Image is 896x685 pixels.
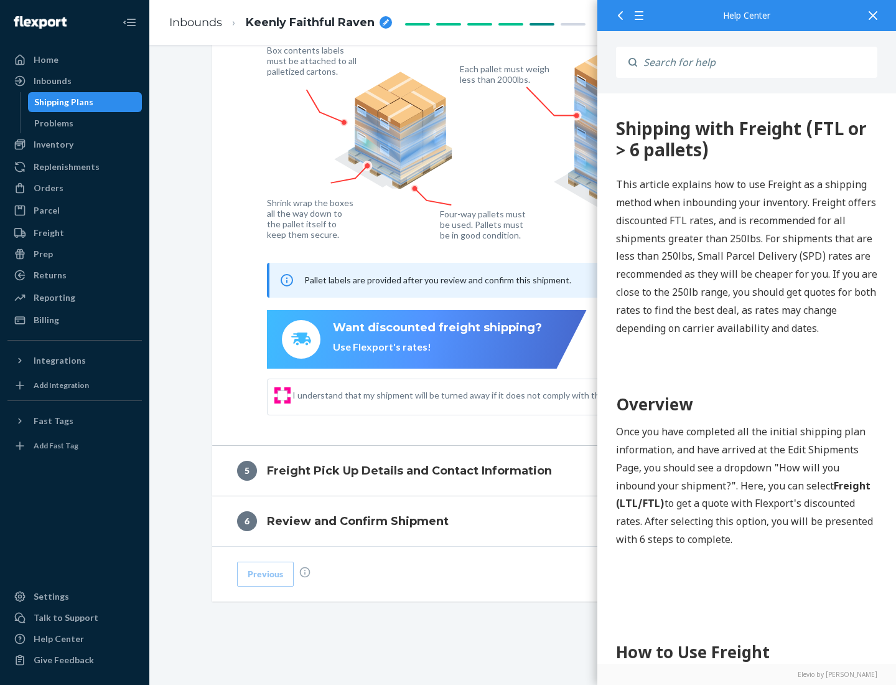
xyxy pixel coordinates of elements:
[7,288,142,308] a: Reporting
[34,138,73,151] div: Inventory
[616,11,877,20] div: Help Center
[19,82,280,243] p: This article explains how to use Freight as a shipping method when inbounding your inventory. Fre...
[14,16,67,29] img: Flexport logo
[34,590,69,603] div: Settings
[19,329,280,455] p: Once you have completed all the initial shipping plan information, and have arrived at the Edit S...
[34,654,94,666] div: Give Feedback
[34,440,78,451] div: Add Fast Tag
[34,248,53,260] div: Prep
[7,351,142,371] button: Integrations
[267,45,360,77] figcaption: Box contents labels must be attached to all palletized cartons.
[212,446,834,496] button: 5Freight Pick Up Details and Contact Information
[7,223,142,243] a: Freight
[19,299,280,323] h1: Overview
[7,436,142,456] a: Add Fast Tag
[304,275,571,285] span: Pallet labels are provided after you review and confirm this shipment.
[7,629,142,649] a: Help Center
[34,117,73,130] div: Problems
[7,201,142,220] a: Parcel
[267,197,356,240] figcaption: Shrink wrap the boxes all the way down to the pallet itself to keep them secure.
[7,608,142,628] a: Talk to Support
[34,633,84,645] div: Help Center
[267,463,552,479] h4: Freight Pick Up Details and Contact Information
[7,265,142,285] a: Returns
[34,380,89,390] div: Add Integration
[333,320,542,336] div: Want discounted freight shipping?
[460,64,553,85] figcaption: Each pallet must weigh less than 2000lbs.
[7,310,142,330] a: Billing
[7,178,142,198] a: Orders
[267,513,449,529] h4: Review and Confirm Shipment
[34,227,64,239] div: Freight
[34,291,75,304] div: Reporting
[34,182,63,194] div: Orders
[34,96,93,108] div: Shipping Plans
[7,157,142,177] a: Replenishments
[34,415,73,427] div: Fast Tags
[34,314,59,326] div: Billing
[212,496,834,546] button: 6Review and Confirm Shipment
[169,16,222,29] a: Inbounds
[616,670,877,679] a: Elevio by [PERSON_NAME]
[292,389,769,402] span: I understand that my shipment will be turned away if it does not comply with the above guidelines.
[7,411,142,431] button: Fast Tags
[237,511,257,531] div: 6
[7,587,142,607] a: Settings
[19,25,280,67] div: 360 Shipping with Freight (FTL or > 6 pallets)
[19,547,280,571] h1: How to Use Freight
[278,390,287,400] input: I understand that my shipment will be turned away if it does not comply with the above guidelines.
[34,204,60,217] div: Parcel
[34,161,100,173] div: Replenishments
[440,209,526,240] figcaption: Four-way pallets must be used. Pallets must be in good condition.
[637,47,877,78] input: Search
[34,354,86,367] div: Integrations
[34,612,98,624] div: Talk to Support
[7,376,142,395] a: Add Integration
[34,75,72,87] div: Inbounds
[7,71,142,91] a: Inbounds
[28,113,142,133] a: Problems
[7,135,142,154] a: Inventory
[117,10,142,35] button: Close Navigation
[7,50,142,70] a: Home
[237,562,294,587] button: Previous
[7,244,142,264] a: Prep
[19,583,280,606] h2: Step 1: Boxes and Labels
[246,15,375,31] span: Keenly Faithful Raven
[159,4,402,41] ol: breadcrumbs
[34,269,67,281] div: Returns
[7,650,142,670] button: Give Feedback
[28,92,142,112] a: Shipping Plans
[333,340,542,354] div: Use Flexport's rates!
[34,54,58,66] div: Home
[237,461,257,481] div: 5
